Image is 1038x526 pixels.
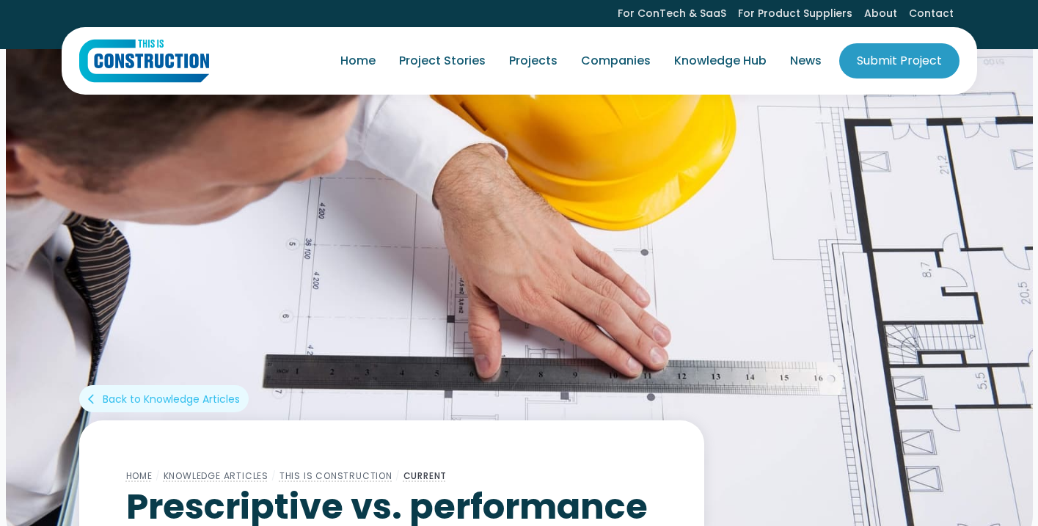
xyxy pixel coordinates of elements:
div: Submit Project [857,52,942,70]
div: / [392,467,403,485]
a: arrow_back_iosBack to Knowledge Articles [79,385,249,412]
a: This Is Construction [279,470,392,482]
a: Current [403,470,447,482]
a: Knowledge Hub [662,40,778,81]
img: This Is Construction Logo [79,39,209,83]
a: Project Stories [387,40,497,81]
a: Home [126,470,153,482]
div: arrow_back_ios [88,392,100,406]
div: / [153,467,164,485]
a: Knowledge Articles [164,470,268,482]
div: Back to Knowledge Articles [103,392,240,406]
a: Projects [497,40,569,81]
a: Submit Project [839,43,960,78]
a: News [778,40,833,81]
div: / [268,467,279,485]
a: Home [329,40,387,81]
a: home [79,39,209,83]
a: Companies [569,40,662,81]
